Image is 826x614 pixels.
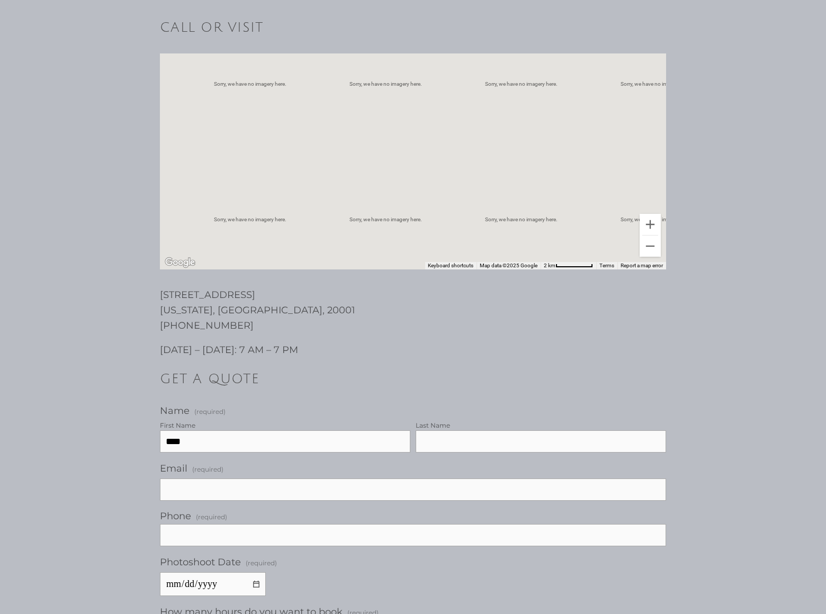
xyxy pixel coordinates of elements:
a: Terms [599,263,614,268]
button: Keyboard shortcuts [428,262,473,269]
img: Google [163,256,197,269]
span: Map data ©2025 Google [480,263,537,268]
button: Zoom out [640,236,661,257]
button: Map Scale: 2 km per 67 pixels [541,262,596,269]
div: First Name [160,421,195,429]
a: Open this area in Google Maps (opens a new window) [163,256,197,269]
span: 2 km [544,263,555,268]
h2: Get a Quote [160,371,666,387]
span: Email [160,463,187,474]
p: [DATE] – [DATE]: 7 AM – 7 PM [160,342,666,358]
span: Name [160,405,190,417]
span: Photoshoot Date [160,556,241,568]
button: Zoom in [640,214,661,235]
p: [STREET_ADDRESS] [US_STATE], [GEOGRAPHIC_DATA], 20001 [PHONE_NUMBER] [160,287,666,333]
div: Last Name [416,421,450,429]
span: (required) [196,514,227,520]
span: Phone [160,510,191,522]
span: (required) [194,409,226,415]
span: (required) [246,556,277,570]
div: 475 K Street Northwest Washington, DC, 20001, United States [407,145,432,178]
span: (required) [192,462,223,476]
a: Report a map error [621,263,663,268]
h2: Call or Visit [160,20,666,35]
